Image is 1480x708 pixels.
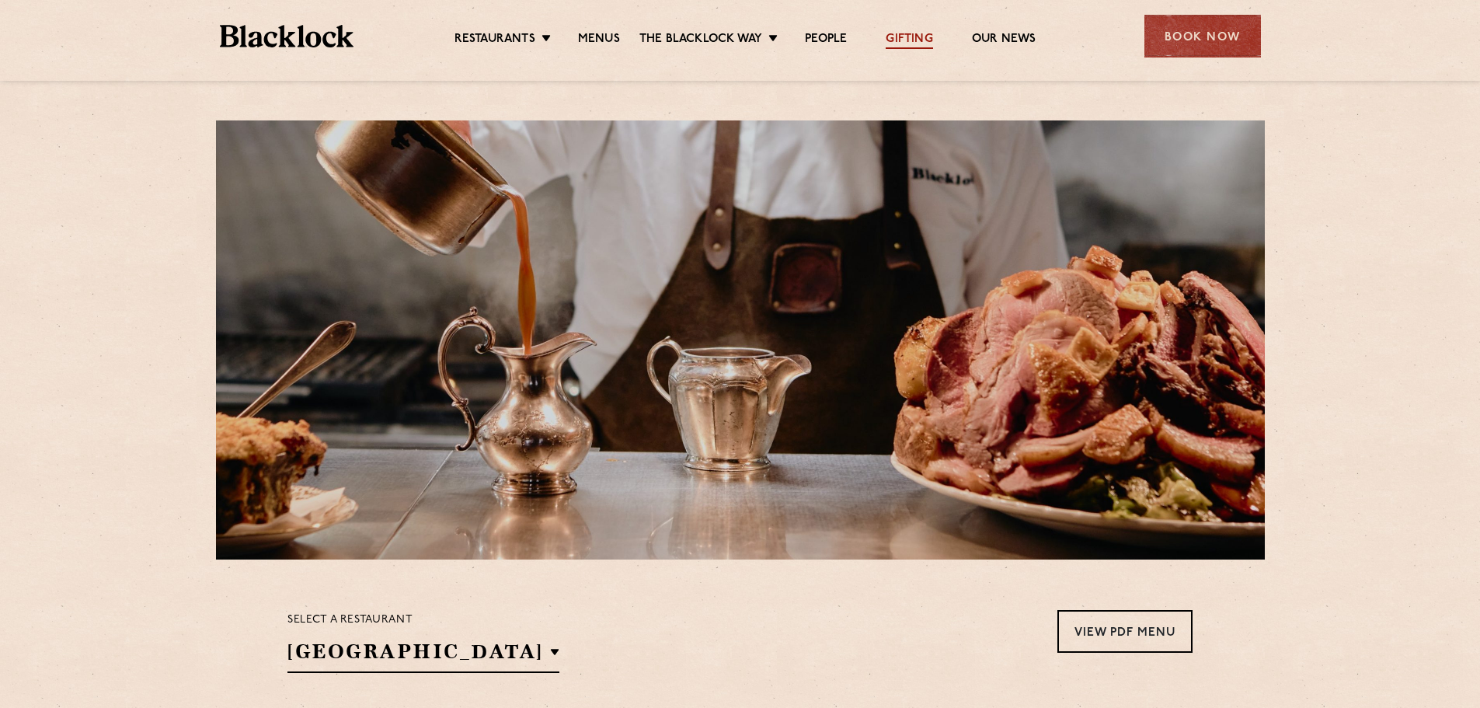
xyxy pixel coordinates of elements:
div: Book Now [1144,15,1261,58]
a: People [805,32,847,49]
a: The Blacklock Way [639,32,762,49]
a: Menus [578,32,620,49]
a: View PDF Menu [1057,610,1193,653]
h2: [GEOGRAPHIC_DATA] [287,638,559,673]
a: Restaurants [454,32,535,49]
p: Select a restaurant [287,610,559,630]
a: Our News [972,32,1036,49]
a: Gifting [886,32,932,49]
img: BL_Textured_Logo-footer-cropped.svg [220,25,354,47]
